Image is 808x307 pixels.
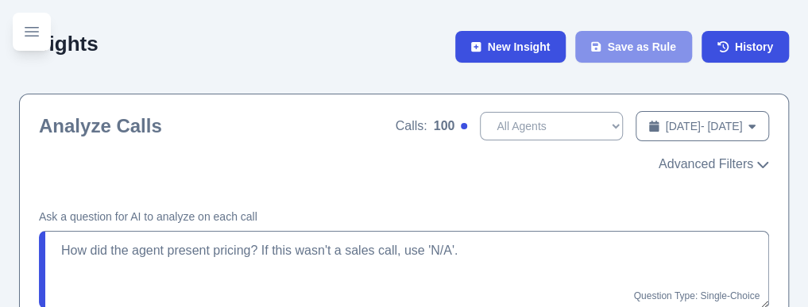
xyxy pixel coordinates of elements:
span: Save as Rule [607,39,675,55]
button: New Insight [455,31,566,63]
h2: Analyze Calls [39,113,162,139]
h2: Insights [19,32,99,56]
span: Advanced Filters [659,155,753,174]
button: Advanced Filters [659,155,769,174]
h4: Ask a question for AI to analyze on each call [39,209,769,224]
span: Calls: [396,117,427,136]
button: [DATE]- [DATE] [636,111,769,141]
span: New Insight [488,39,551,55]
span: Question Type: Single-Choice [633,290,760,301]
span: 100 [434,117,455,136]
span: History [735,39,773,55]
span: [DATE] - [DATE] [666,118,743,134]
button: Toggle sidebar [13,13,51,51]
a: History [702,31,789,63]
button: Save as Rule [575,31,692,63]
